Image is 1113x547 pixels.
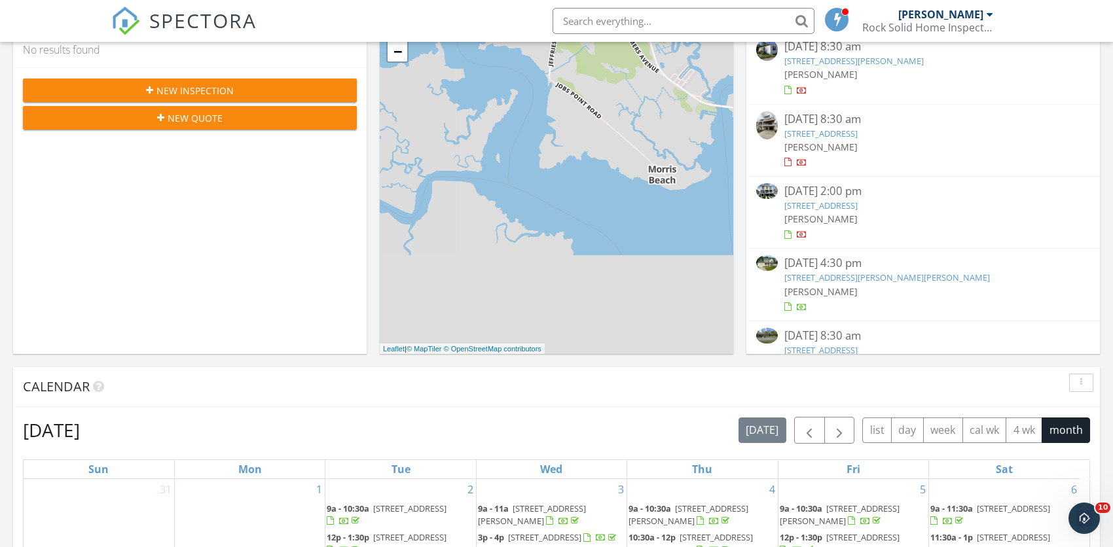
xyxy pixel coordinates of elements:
[629,531,676,543] span: 10:30a - 12p
[478,503,586,527] span: [STREET_ADDRESS][PERSON_NAME]
[784,200,858,211] a: [STREET_ADDRESS]
[168,111,223,125] span: New Quote
[784,111,1063,128] div: [DATE] 8:30 am
[784,55,924,67] a: [STREET_ADDRESS][PERSON_NAME]
[993,460,1015,478] a: Saturday
[1068,479,1080,500] a: Go to September 6, 2025
[444,345,541,353] a: © OpenStreetMap contributors
[23,417,80,443] h2: [DATE]
[508,531,581,543] span: [STREET_ADDRESS]
[784,272,990,283] a: [STREET_ADDRESS][PERSON_NAME][PERSON_NAME]
[826,531,900,543] span: [STREET_ADDRESS]
[784,39,1063,55] div: [DATE] 8:30 am
[86,460,111,478] a: Sunday
[553,8,814,34] input: Search everything...
[862,21,993,34] div: Rock Solid Home Inspections, LLC
[784,183,1063,200] div: [DATE] 2:00 pm
[784,255,1063,272] div: [DATE] 4:30 pm
[465,479,476,500] a: Go to September 2, 2025
[149,7,257,34] span: SPECTORA
[784,68,858,80] span: [PERSON_NAME]
[629,503,748,527] span: [STREET_ADDRESS][PERSON_NAME]
[478,531,619,543] a: 3p - 4p [STREET_ADDRESS]
[327,531,369,543] span: 12p - 1:30p
[23,79,357,102] button: New Inspection
[314,479,325,500] a: Go to September 1, 2025
[407,345,442,353] a: © MapTiler
[780,503,900,527] span: [STREET_ADDRESS][PERSON_NAME]
[756,255,1090,313] a: [DATE] 4:30 pm [STREET_ADDRESS][PERSON_NAME][PERSON_NAME] [PERSON_NAME]
[767,479,778,500] a: Go to September 4, 2025
[383,345,405,353] a: Leaflet
[388,42,407,62] a: Zoom out
[844,460,863,478] a: Friday
[917,479,928,500] a: Go to September 5, 2025
[327,503,369,514] span: 9a - 10:30a
[478,530,625,546] a: 3p - 4p [STREET_ADDRESS]
[327,503,447,527] a: 9a - 10:30a [STREET_ADDRESS]
[478,501,625,529] a: 9a - 11a [STREET_ADDRESS][PERSON_NAME]
[784,128,858,139] a: [STREET_ADDRESS]
[824,417,855,444] button: Next month
[794,417,825,444] button: Previous month
[930,531,973,543] span: 11:30a - 1p
[756,328,1090,386] a: [DATE] 8:30 am [STREET_ADDRESS] [PERSON_NAME]
[784,213,858,225] span: [PERSON_NAME]
[780,531,822,543] span: 12p - 1:30p
[739,417,786,443] button: [DATE]
[923,417,963,443] button: week
[1095,503,1110,513] span: 10
[898,8,983,21] div: [PERSON_NAME]
[891,417,924,443] button: day
[784,344,858,356] a: [STREET_ADDRESS]
[373,531,447,543] span: [STREET_ADDRESS]
[756,328,778,344] img: 9552500%2Fcover_photos%2F9MLp1zpTWQFNJNqDNUzt%2Fsmall.jpeg
[780,501,927,529] a: 9a - 10:30a [STREET_ADDRESS][PERSON_NAME]
[629,503,748,527] a: 9a - 10:30a [STREET_ADDRESS][PERSON_NAME]
[1068,503,1100,534] iframe: Intercom live chat
[478,531,504,543] span: 3p - 4p
[157,479,174,500] a: Go to August 31, 2025
[111,7,140,35] img: The Best Home Inspection Software - Spectora
[373,503,447,514] span: [STREET_ADDRESS]
[1042,417,1090,443] button: month
[780,503,900,527] a: 9a - 10:30a [STREET_ADDRESS][PERSON_NAME]
[629,501,776,529] a: 9a - 10:30a [STREET_ADDRESS][PERSON_NAME]
[930,503,1050,527] a: 9a - 11:30a [STREET_ADDRESS]
[756,183,1090,241] a: [DATE] 2:00 pm [STREET_ADDRESS] [PERSON_NAME]
[111,18,257,45] a: SPECTORA
[156,84,234,97] span: New Inspection
[23,378,90,395] span: Calendar
[756,111,1090,169] a: [DATE] 8:30 am [STREET_ADDRESS] [PERSON_NAME]
[756,39,778,61] img: 9533173%2Fcover_photos%2Fm1Jle9Oozn9XcqvLI3DC%2Fsmall.jpeg
[13,32,367,67] div: No results found
[629,503,671,514] span: 9a - 10:30a
[756,111,778,139] img: 9546373%2Fcover_photos%2FemEITjCABNBkacFz7OU0%2Fsmall.jpg
[615,479,627,500] a: Go to September 3, 2025
[862,417,892,443] button: list
[23,106,357,130] button: New Quote
[784,328,1063,344] div: [DATE] 8:30 am
[962,417,1007,443] button: cal wk
[756,183,778,199] img: 9546394%2Fcover_photos%2FWEvLNNugxqlXmuWYGHig%2Fsmall.jpeg
[977,503,1050,514] span: [STREET_ADDRESS]
[538,460,565,478] a: Wednesday
[327,501,474,529] a: 9a - 10:30a [STREET_ADDRESS]
[236,460,265,478] a: Monday
[389,460,413,478] a: Tuesday
[478,503,509,514] span: 9a - 11a
[930,503,973,514] span: 9a - 11:30a
[780,503,822,514] span: 9a - 10:30a
[930,501,1078,529] a: 9a - 11:30a [STREET_ADDRESS]
[756,255,778,271] img: 9554369%2Fcover_photos%2F4ciB4Zy0ukOsaDpWXdTL%2Fsmall.jpeg
[756,39,1090,97] a: [DATE] 8:30 am [STREET_ADDRESS][PERSON_NAME] [PERSON_NAME]
[689,460,715,478] a: Thursday
[478,503,586,527] a: 9a - 11a [STREET_ADDRESS][PERSON_NAME]
[784,141,858,153] span: [PERSON_NAME]
[380,344,545,355] div: |
[1006,417,1042,443] button: 4 wk
[784,285,858,298] span: [PERSON_NAME]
